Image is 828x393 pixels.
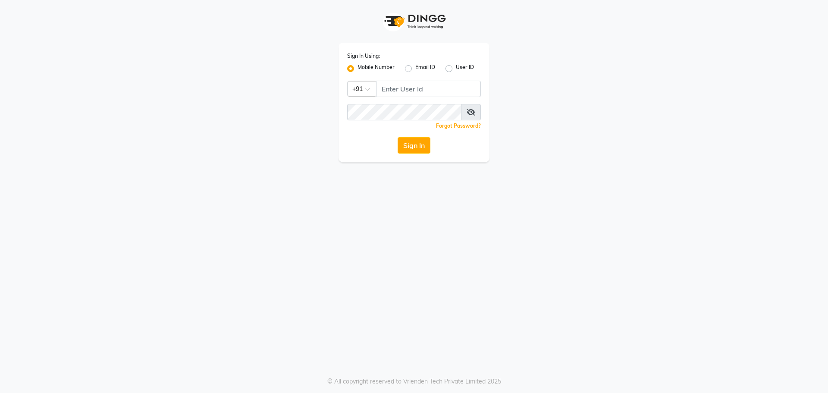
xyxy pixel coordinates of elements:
input: Username [347,104,461,120]
img: logo1.svg [379,9,448,34]
label: Email ID [415,63,435,74]
label: User ID [456,63,474,74]
a: Forgot Password? [436,123,481,129]
label: Sign In Using: [347,52,380,60]
input: Username [376,81,481,97]
label: Mobile Number [358,63,395,74]
button: Sign In [398,137,430,154]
